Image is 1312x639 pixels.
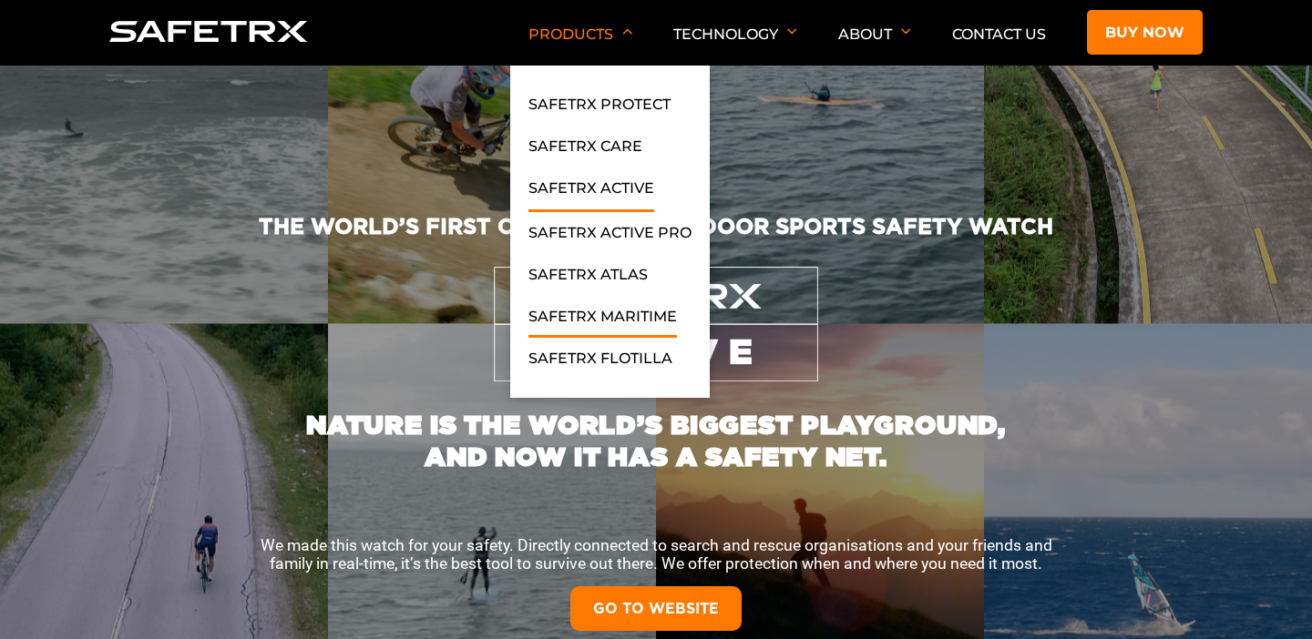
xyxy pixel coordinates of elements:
[528,221,692,254] a: SafeTrx Active Pro
[1221,552,1312,639] iframe: Chat Widget
[528,25,632,66] p: Products
[901,28,911,35] img: Arrow down icon
[109,21,308,42] img: Logo SafeTrx
[952,25,1046,43] a: Contact Us
[528,263,648,296] a: SafeTrx Atlas
[528,347,672,380] a: SafeTrx Flotilla
[838,25,911,66] p: About
[673,25,797,66] p: Technology
[528,93,671,126] a: SafeTrx Protect
[528,305,677,338] a: SafeTrx Maritime
[1087,10,1203,55] a: Buy now
[131,213,1181,267] h2: THE WORLD’S FIRST CONNECTED OUTDOOR SPORTS SAFETY WATCH
[528,135,642,167] a: SafeTrx Care
[570,586,742,631] a: GO TO WEBSITE
[622,28,632,35] img: Arrow down icon
[787,28,797,35] img: Arrow down icon
[528,177,654,212] a: SafeTrx Active
[292,381,1020,472] h1: NATURE IS THE WORLD’S BIGGEST PLAYGROUND, AND NOW IT HAS A SAFETY NET.
[246,536,1066,573] p: We made this watch for your safety. Directly connected to search and rescue organisations and you...
[494,267,819,381] img: SafeTrx Active Logo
